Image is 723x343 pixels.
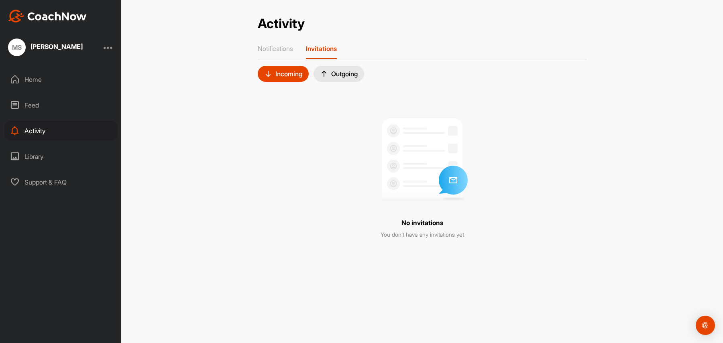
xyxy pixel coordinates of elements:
div: [PERSON_NAME] [31,43,83,50]
div: Home [4,69,118,89]
p: Invitations [306,45,337,53]
div: Support & FAQ [4,172,118,192]
p: Notifications [258,45,293,53]
p: No invitations [401,218,443,227]
img: CoachNow [8,10,87,22]
img: no invites [372,108,472,209]
h2: Activity [258,16,305,32]
div: Open Intercom Messenger [696,316,715,335]
p: You don’t have any invitations yet [381,231,464,239]
div: MS [8,39,26,56]
div: Feed [4,95,118,115]
div: Library [4,146,118,166]
div: Outgoing [320,70,358,78]
div: Activity [4,121,118,141]
div: Incoming [264,70,302,78]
